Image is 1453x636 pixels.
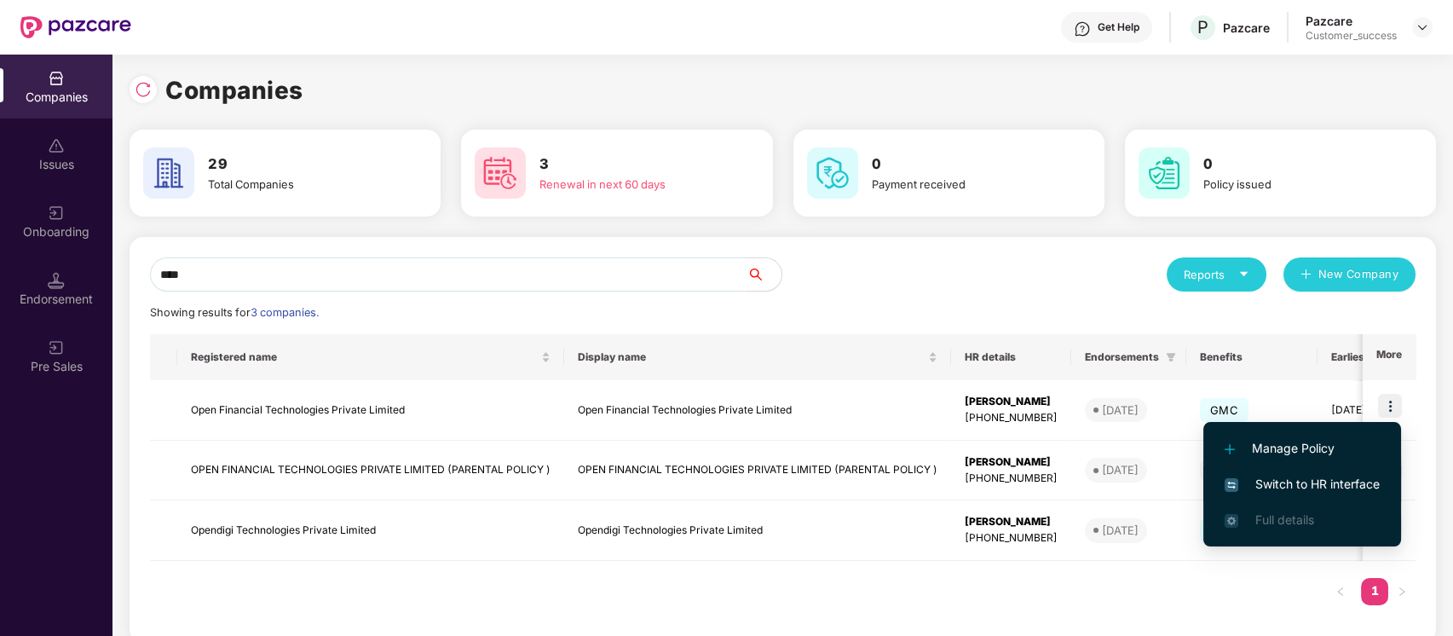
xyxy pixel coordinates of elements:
[1225,439,1380,458] span: Manage Policy
[578,350,925,364] span: Display name
[20,16,131,38] img: New Pazcare Logo
[872,176,1057,193] div: Payment received
[564,500,951,561] td: Opendigi Technologies Private Limited
[965,530,1058,546] div: [PHONE_NUMBER]
[135,81,152,98] img: svg+xml;base64,PHN2ZyBpZD0iUmVsb2FkLTMyeDMyIiB4bWxucz0iaHR0cDovL3d3dy53My5vcmcvMjAwMC9zdmciIHdpZH...
[539,153,724,176] h3: 3
[1074,20,1091,38] img: svg+xml;base64,PHN2ZyBpZD0iSGVscC0zMngzMiIgeG1sbnM9Imh0dHA6Ly93d3cudzMub3JnLzIwMDAvc3ZnIiB3aWR0aD...
[177,500,564,561] td: Opendigi Technologies Private Limited
[1102,402,1139,419] div: [DATE]
[1318,380,1427,441] td: [DATE]
[1363,334,1416,380] th: More
[48,70,65,87] img: svg+xml;base64,PHN2ZyBpZD0iQ29tcGFuaWVzIiB4bWxucz0iaHR0cDovL3d3dy53My5vcmcvMjAwMC9zdmciIHdpZHRoPS...
[1318,334,1427,380] th: Earliest Renewal
[177,334,564,380] th: Registered name
[564,334,951,380] th: Display name
[1203,153,1388,176] h3: 0
[1102,522,1139,539] div: [DATE]
[208,176,393,193] div: Total Companies
[1225,514,1238,528] img: svg+xml;base64,PHN2ZyB4bWxucz0iaHR0cDovL3d3dy53My5vcmcvMjAwMC9zdmciIHdpZHRoPSIxNi4zNjMiIGhlaWdodD...
[1197,17,1208,38] span: P
[747,257,782,292] button: search
[747,268,781,281] span: search
[251,306,319,319] span: 3 companies.
[1361,578,1388,604] a: 1
[539,176,724,193] div: Renewal in next 60 days
[48,339,65,356] img: svg+xml;base64,PHN2ZyB3aWR0aD0iMjAiIGhlaWdodD0iMjAiIHZpZXdCb3g9IjAgMCAyMCAyMCIgZmlsbD0ibm9uZSIgeG...
[1318,266,1399,283] span: New Company
[48,137,65,154] img: svg+xml;base64,PHN2ZyBpZD0iSXNzdWVzX2Rpc2FibGVkIiB4bWxucz0iaHR0cDovL3d3dy53My5vcmcvMjAwMC9zdmciIH...
[1225,478,1238,492] img: svg+xml;base64,PHN2ZyB4bWxucz0iaHR0cDovL3d3dy53My5vcmcvMjAwMC9zdmciIHdpZHRoPSIxNiIgaGVpZ2h0PSIxNi...
[951,334,1071,380] th: HR details
[965,410,1058,426] div: [PHONE_NUMBER]
[1397,587,1407,597] span: right
[48,272,65,289] img: svg+xml;base64,PHN2ZyB3aWR0aD0iMTQuNSIgaGVpZ2h0PSIxNC41IiB2aWV3Qm94PSIwIDAgMTYgMTYiIGZpbGw9Im5vbm...
[1166,352,1176,362] span: filter
[1225,444,1235,454] img: svg+xml;base64,PHN2ZyB4bWxucz0iaHR0cDovL3d3dy53My5vcmcvMjAwMC9zdmciIHdpZHRoPSIxMi4yMDEiIGhlaWdodD...
[1416,20,1429,34] img: svg+xml;base64,PHN2ZyBpZD0iRHJvcGRvd24tMzJ4MzIiIHhtbG5zPSJodHRwOi8vd3d3LnczLm9yZy8yMDAwL3N2ZyIgd2...
[1085,350,1159,364] span: Endorsements
[1306,13,1397,29] div: Pazcare
[1361,578,1388,605] li: 1
[965,514,1058,530] div: [PERSON_NAME]
[1184,266,1249,283] div: Reports
[965,471,1058,487] div: [PHONE_NUMBER]
[564,380,951,441] td: Open Financial Technologies Private Limited
[165,72,303,109] h1: Companies
[564,441,951,501] td: OPEN FINANCIAL TECHNOLOGIES PRIVATE LIMITED (PARENTAL POLICY )
[177,441,564,501] td: OPEN FINANCIAL TECHNOLOGIES PRIVATE LIMITED (PARENTAL POLICY )
[965,394,1058,410] div: [PERSON_NAME]
[965,454,1058,471] div: [PERSON_NAME]
[150,306,319,319] span: Showing results for
[1186,334,1318,380] th: Benefits
[1388,578,1416,605] li: Next Page
[1223,20,1270,36] div: Pazcare
[872,153,1057,176] h3: 0
[1238,269,1249,280] span: caret-down
[1200,398,1248,422] span: GMC
[1283,257,1416,292] button: plusNew Company
[807,147,858,199] img: svg+xml;base64,PHN2ZyB4bWxucz0iaHR0cDovL3d3dy53My5vcmcvMjAwMC9zdmciIHdpZHRoPSI2MCIgaGVpZ2h0PSI2MC...
[1327,578,1354,605] li: Previous Page
[1139,147,1190,199] img: svg+xml;base64,PHN2ZyB4bWxucz0iaHR0cDovL3d3dy53My5vcmcvMjAwMC9zdmciIHdpZHRoPSI2MCIgaGVpZ2h0PSI2MC...
[1306,29,1397,43] div: Customer_success
[475,147,526,199] img: svg+xml;base64,PHN2ZyB4bWxucz0iaHR0cDovL3d3dy53My5vcmcvMjAwMC9zdmciIHdpZHRoPSI2MCIgaGVpZ2h0PSI2MC...
[1388,578,1416,605] button: right
[1162,347,1179,367] span: filter
[143,147,194,199] img: svg+xml;base64,PHN2ZyB4bWxucz0iaHR0cDovL3d3dy53My5vcmcvMjAwMC9zdmciIHdpZHRoPSI2MCIgaGVpZ2h0PSI2MC...
[1098,20,1139,34] div: Get Help
[48,205,65,222] img: svg+xml;base64,PHN2ZyB3aWR0aD0iMjAiIGhlaWdodD0iMjAiIHZpZXdCb3g9IjAgMCAyMCAyMCIgZmlsbD0ibm9uZSIgeG...
[177,380,564,441] td: Open Financial Technologies Private Limited
[1255,512,1314,527] span: Full details
[1327,578,1354,605] button: left
[191,350,538,364] span: Registered name
[1102,461,1139,478] div: [DATE]
[1335,587,1346,597] span: left
[1378,394,1402,418] img: icon
[1225,475,1380,494] span: Switch to HR interface
[1300,269,1312,282] span: plus
[1203,176,1388,193] div: Policy issued
[208,153,393,176] h3: 29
